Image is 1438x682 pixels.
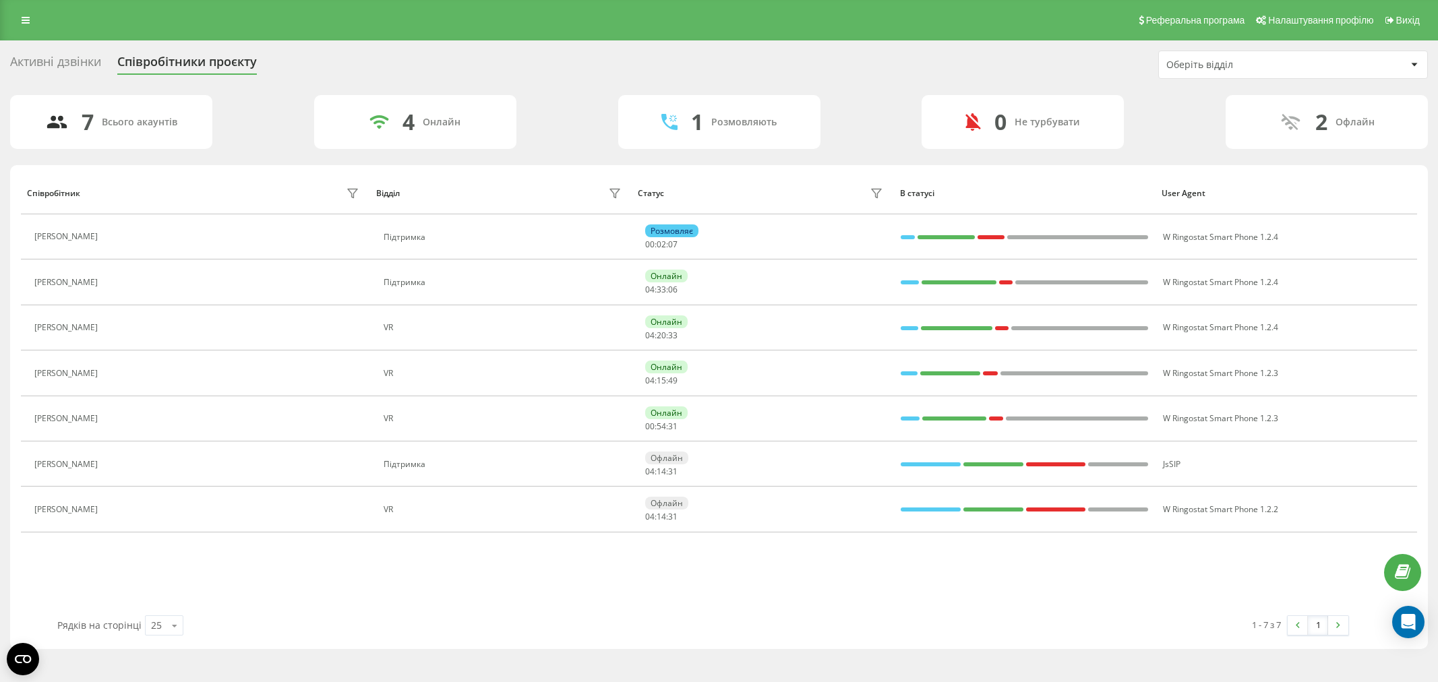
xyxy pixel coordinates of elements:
div: : : [645,331,678,340]
span: 14 [657,466,666,477]
div: Оберіть відділ [1166,59,1327,71]
div: Співробітники проєкту [117,55,257,75]
div: User Agent [1162,189,1410,198]
div: 2 [1315,109,1327,135]
div: Онлайн [423,117,460,128]
span: 00 [645,239,655,250]
div: 7 [82,109,94,135]
div: Онлайн [645,406,688,419]
div: Не турбувати [1015,117,1080,128]
div: Відділ [376,189,400,198]
span: 54 [657,421,666,432]
div: В статусі [900,189,1149,198]
div: [PERSON_NAME] [34,278,101,287]
div: 25 [151,619,162,632]
div: 1 [691,109,703,135]
div: Підтримка [384,460,624,469]
span: W Ringostat Smart Phone 1.2.4 [1163,231,1278,243]
div: 4 [402,109,415,135]
span: Рядків на сторінці [57,619,142,631]
div: 1 - 7 з 7 [1252,618,1281,631]
div: VR [384,323,624,332]
div: [PERSON_NAME] [34,323,101,332]
span: W Ringostat Smart Phone 1.2.2 [1163,503,1278,515]
div: VR [384,414,624,423]
span: W Ringostat Smart Phone 1.2.4 [1163,321,1278,333]
div: 0 [994,109,1007,135]
div: [PERSON_NAME] [34,232,101,241]
div: Онлайн [645,361,688,373]
span: 33 [657,284,666,295]
div: : : [645,467,678,476]
span: 20 [657,330,666,341]
div: Онлайн [645,315,688,328]
div: : : [645,285,678,294]
div: Онлайн [645,270,688,282]
span: 04 [645,511,655,522]
span: Вихід [1396,15,1420,26]
span: W Ringostat Smart Phone 1.2.4 [1163,276,1278,288]
span: 04 [645,466,655,477]
span: Реферальна програма [1146,15,1245,26]
span: 49 [668,375,678,386]
div: : : [645,240,678,249]
div: Офлайн [645,452,688,464]
span: 07 [668,239,678,250]
span: 31 [668,421,678,432]
span: 00 [645,421,655,432]
span: W Ringostat Smart Phone 1.2.3 [1163,367,1278,379]
span: 15 [657,375,666,386]
div: [PERSON_NAME] [34,369,101,378]
div: [PERSON_NAME] [34,414,101,423]
span: 04 [645,330,655,341]
div: Підтримка [384,278,624,287]
div: Open Intercom Messenger [1392,606,1425,638]
div: Співробітник [27,189,80,198]
div: : : [645,422,678,431]
div: Підтримка [384,232,624,242]
div: Розмовляє [645,224,698,237]
div: Офлайн [645,497,688,509]
div: Активні дзвінки [10,55,101,75]
div: [PERSON_NAME] [34,505,101,514]
span: 04 [645,375,655,386]
button: Open CMP widget [7,643,39,675]
div: Розмовляють [711,117,777,128]
span: Налаштування профілю [1268,15,1373,26]
span: 02 [657,239,666,250]
div: Всього акаунтів [102,117,177,128]
div: : : [645,376,678,385]
span: 31 [668,511,678,522]
div: VR [384,369,624,378]
a: 1 [1308,616,1328,635]
span: JsSIP [1163,458,1180,470]
span: 33 [668,330,678,341]
div: Статус [638,189,664,198]
span: 06 [668,284,678,295]
span: 31 [668,466,678,477]
span: W Ringostat Smart Phone 1.2.3 [1163,412,1278,424]
div: Офлайн [1336,117,1375,128]
span: 04 [645,284,655,295]
span: 14 [657,511,666,522]
div: : : [645,512,678,522]
div: [PERSON_NAME] [34,460,101,469]
div: VR [384,505,624,514]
